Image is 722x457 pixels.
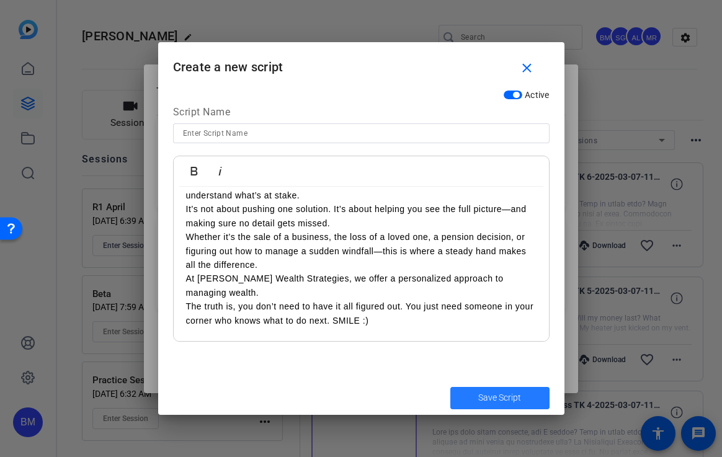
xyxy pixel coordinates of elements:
h1: Create a new script [158,42,564,82]
span: Active [525,90,550,100]
p: It’s not about pushing one solution. It’s about helping you see the full picture—and making sure ... [186,202,537,230]
p: Whether it’s the sale of a business, the loss of a loved one, a pension decision, or figuring out... [186,230,537,272]
div: Script Name [173,105,550,123]
input: Enter Script Name [183,126,540,141]
p: At [PERSON_NAME] Wealth Strategies, we offer a personalized approach to managing wealth. The trut... [186,272,537,327]
button: Italic (⌘I) [208,159,232,184]
span: Save Script [478,391,521,404]
button: Save Script [450,387,550,409]
mat-icon: close [519,61,535,76]
button: Bold (⌘B) [182,159,206,184]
